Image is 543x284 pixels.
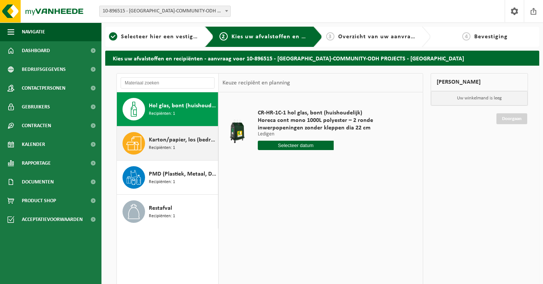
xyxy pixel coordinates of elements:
[338,34,417,40] span: Overzicht van uw aanvraag
[22,191,56,210] span: Product Shop
[117,195,218,228] button: Restafval Recipiënten: 1
[474,34,508,40] span: Bevestiging
[121,77,215,89] input: Materiaal zoeken
[121,34,202,40] span: Selecteer hier een vestiging
[258,141,334,150] input: Selecteer datum
[22,98,50,116] span: Gebruikers
[117,92,218,126] button: Hol glas, bont (huishoudelijk) Recipiënten: 1
[496,113,527,124] a: Doorgaan
[117,161,218,195] button: PMD (Plastiek, Metaal, Drankkartons) (bedrijven) Recipiënten: 1
[258,109,410,117] span: CR-HR-1C-1 hol glas, bont (huishoudelijk)
[22,116,51,135] span: Contracten
[22,79,65,98] span: Contactpersonen
[431,73,528,91] div: [PERSON_NAME]
[22,154,51,173] span: Rapportage
[258,132,410,137] p: Ledigen
[22,23,45,41] span: Navigatie
[219,74,294,92] div: Keuze recipiënt en planning
[117,126,218,161] button: Karton/papier, los (bedrijven) Recipiënten: 1
[219,32,228,41] span: 2
[109,32,199,41] a: 1Selecteer hier een vestiging
[99,6,231,17] span: 10-896515 - ASIAT PARK-COMMUNITY-ODH PROJECTS - VILVOORDE
[100,6,230,17] span: 10-896515 - ASIAT PARK-COMMUNITY-ODH PROJECTS - VILVOORDE
[149,144,175,152] span: Recipiënten: 1
[149,170,216,179] span: PMD (Plastiek, Metaal, Drankkartons) (bedrijven)
[22,210,83,229] span: Acceptatievoorwaarden
[149,101,216,110] span: Hol glas, bont (huishoudelijk)
[231,34,335,40] span: Kies uw afvalstoffen en recipiënten
[258,117,410,132] span: Horeca cont mono 1000L polyester – 2 ronde inwerpopeningen zonder kleppen dia 22 cm
[149,110,175,117] span: Recipiënten: 1
[431,91,528,105] p: Uw winkelmand is leeg
[109,32,117,41] span: 1
[105,51,539,65] h2: Kies uw afvalstoffen en recipiënten - aanvraag voor 10-896515 - [GEOGRAPHIC_DATA]-COMMUNITY-ODH P...
[22,60,66,79] span: Bedrijfsgegevens
[149,179,175,186] span: Recipiënten: 1
[326,32,334,41] span: 3
[22,41,50,60] span: Dashboard
[22,135,45,154] span: Kalender
[22,173,54,191] span: Documenten
[462,32,470,41] span: 4
[149,204,172,213] span: Restafval
[149,213,175,220] span: Recipiënten: 1
[149,135,216,144] span: Karton/papier, los (bedrijven)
